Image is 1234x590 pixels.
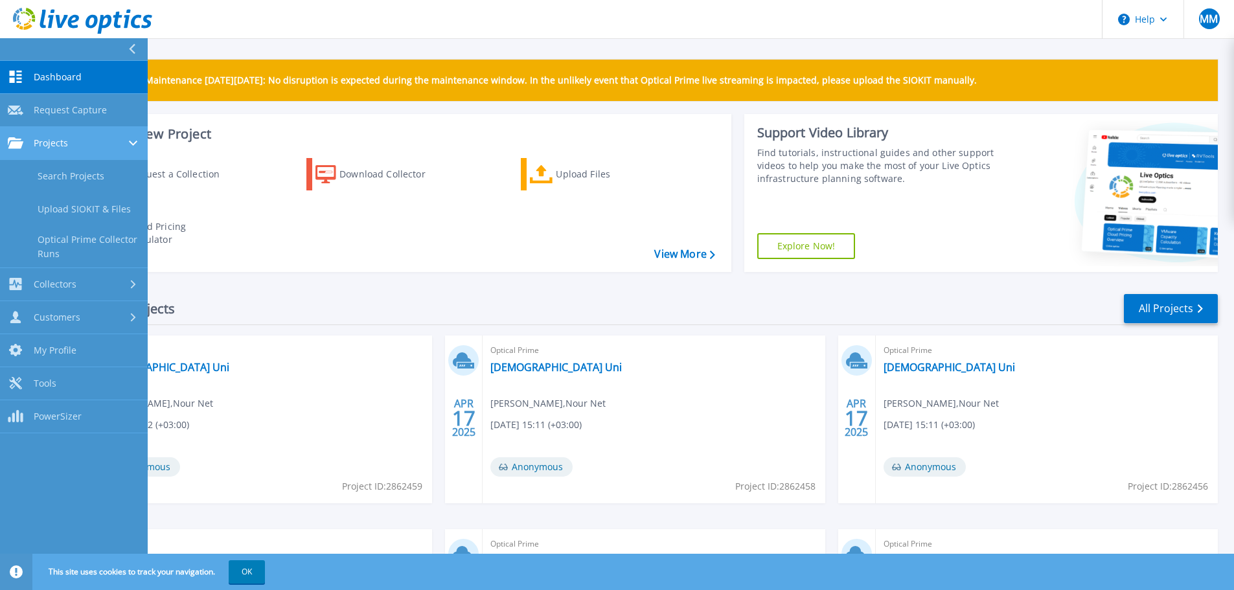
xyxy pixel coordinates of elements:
[490,343,817,357] span: Optical Prime
[34,345,76,356] span: My Profile
[36,560,265,584] span: This site uses cookies to track your navigation.
[92,217,236,249] a: Cloud Pricing Calculator
[884,537,1210,551] span: Optical Prime
[451,394,476,442] div: APR 2025
[757,146,999,185] div: Find tutorials, instructional guides and other support videos to help you make the most of your L...
[654,248,714,260] a: View More
[490,418,582,432] span: [DATE] 15:11 (+03:00)
[452,413,475,424] span: 17
[34,378,56,389] span: Tools
[884,418,975,432] span: [DATE] 15:11 (+03:00)
[490,537,817,551] span: Optical Prime
[127,220,231,246] div: Cloud Pricing Calculator
[1200,14,1218,24] span: MM
[845,413,868,424] span: 17
[34,71,82,83] span: Dashboard
[884,343,1210,357] span: Optical Prime
[34,278,76,290] span: Collectors
[34,104,107,116] span: Request Capture
[34,411,82,422] span: PowerSizer
[490,457,573,477] span: Anonymous
[884,396,999,411] span: [PERSON_NAME] , Nour Net
[98,361,229,374] a: [DEMOGRAPHIC_DATA] Uni
[92,127,714,141] h3: Start a New Project
[757,233,856,259] a: Explore Now!
[98,396,213,411] span: [PERSON_NAME] , Nour Net
[342,479,422,494] span: Project ID: 2862459
[844,394,869,442] div: APR 2025
[490,361,622,374] a: [DEMOGRAPHIC_DATA] Uni
[521,158,665,190] a: Upload Files
[229,560,265,584] button: OK
[98,537,424,551] span: Optical Prime
[1128,479,1208,494] span: Project ID: 2862456
[339,161,443,187] div: Download Collector
[884,457,966,477] span: Anonymous
[34,137,68,149] span: Projects
[97,75,977,85] p: Scheduled Maintenance [DATE][DATE]: No disruption is expected during the maintenance window. In t...
[1124,294,1218,323] a: All Projects
[735,479,816,494] span: Project ID: 2862458
[306,158,451,190] a: Download Collector
[556,161,659,187] div: Upload Files
[92,158,236,190] a: Request a Collection
[129,161,233,187] div: Request a Collection
[34,312,80,323] span: Customers
[757,124,999,141] div: Support Video Library
[884,361,1015,374] a: [DEMOGRAPHIC_DATA] Uni
[98,343,424,357] span: Optical Prime
[490,396,606,411] span: [PERSON_NAME] , Nour Net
